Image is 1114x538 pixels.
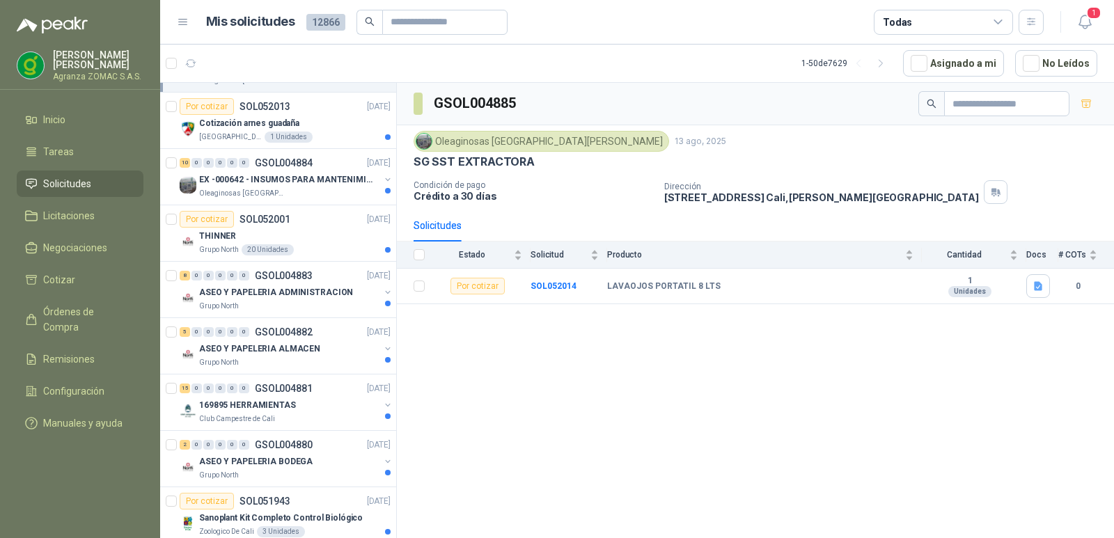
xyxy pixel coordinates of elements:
[199,399,296,412] p: 169895 HERRAMIENTAS
[17,52,44,79] img: Company Logo
[180,233,196,250] img: Company Logo
[180,324,393,368] a: 5 0 0 0 0 0 GSOL004882[DATE] Company LogoASEO Y PAPELERIA ALMACENGrupo North
[43,416,123,431] span: Manuales y ayuda
[43,383,104,399] span: Configuración
[607,281,721,292] b: LAVAOJOS PORTATIL 8 LTS
[180,158,190,168] div: 10
[17,235,143,261] a: Negociaciones
[365,17,375,26] span: search
[414,218,462,233] div: Solicitudes
[53,72,143,81] p: Agranza ZOMAC S.A.S.
[227,383,237,393] div: 0
[203,327,214,337] div: 0
[367,382,391,395] p: [DATE]
[922,276,1018,287] b: 1
[43,144,74,159] span: Tareas
[927,99,936,109] span: search
[255,383,313,393] p: GSOL004881
[43,304,130,335] span: Órdenes de Compra
[239,271,249,280] div: 0
[199,230,236,243] p: THINNER
[180,271,190,280] div: 8
[240,102,290,111] p: SOL052013
[199,413,275,425] p: Club Campestre de Cali
[367,100,391,113] p: [DATE]
[239,327,249,337] div: 0
[17,346,143,372] a: Remisiones
[203,440,214,450] div: 0
[240,496,290,506] p: SOL051943
[255,271,313,280] p: GSOL004883
[675,135,726,148] p: 13 ago, 2025
[801,52,892,74] div: 1 - 50 de 7629
[199,470,239,481] p: Grupo North
[450,278,505,294] div: Por cotizar
[531,281,576,291] a: SOL052014
[1072,10,1097,35] button: 1
[17,17,88,33] img: Logo peakr
[17,299,143,340] a: Órdenes de Compra
[199,301,239,312] p: Grupo North
[180,211,234,228] div: Por cotizar
[664,182,979,191] p: Dirección
[1058,242,1114,269] th: # COTs
[227,158,237,168] div: 0
[215,440,226,450] div: 0
[414,190,653,202] p: Crédito a 30 días
[160,93,396,149] a: Por cotizarSOL052013[DATE] Company LogoCotización arnes guadaña[GEOGRAPHIC_DATA][PERSON_NAME]1 Un...
[199,455,313,468] p: ASEO Y PAPELERIA BODEGA
[191,327,202,337] div: 0
[414,131,669,152] div: Oleaginosas [GEOGRAPHIC_DATA][PERSON_NAME]
[1058,280,1097,293] b: 0
[199,357,239,368] p: Grupo North
[180,515,196,532] img: Company Logo
[199,132,262,143] p: [GEOGRAPHIC_DATA][PERSON_NAME]
[43,112,65,127] span: Inicio
[180,459,196,475] img: Company Logo
[199,526,254,537] p: Zoologico De Cali
[17,139,143,165] a: Tareas
[17,171,143,197] a: Solicitudes
[607,242,922,269] th: Producto
[191,440,202,450] div: 0
[1026,242,1058,269] th: Docs
[306,14,345,31] span: 12866
[180,402,196,419] img: Company Logo
[180,177,196,193] img: Company Logo
[239,440,249,450] div: 0
[215,383,226,393] div: 0
[43,351,95,367] span: Remisiones
[414,180,653,190] p: Condición de pago
[367,157,391,170] p: [DATE]
[240,214,290,224] p: SOL052001
[239,383,249,393] div: 0
[180,327,190,337] div: 5
[203,383,214,393] div: 0
[433,242,531,269] th: Estado
[17,410,143,436] a: Manuales y ayuda
[43,208,95,223] span: Licitaciones
[199,512,363,525] p: Sanoplant Kit Completo Control Biológico
[922,242,1026,269] th: Cantidad
[367,269,391,283] p: [DATE]
[17,267,143,293] a: Cotizar
[180,440,190,450] div: 2
[180,267,393,312] a: 8 0 0 0 0 0 GSOL004883[DATE] Company LogoASEO Y PAPELERIA ADMINISTRACIONGrupo North
[215,271,226,280] div: 0
[180,290,196,306] img: Company Logo
[531,242,607,269] th: Solicitud
[367,495,391,508] p: [DATE]
[367,438,391,452] p: [DATE]
[215,327,226,337] div: 0
[191,271,202,280] div: 0
[257,526,305,537] div: 3 Unidades
[242,244,294,255] div: 20 Unidades
[180,493,234,509] div: Por cotizar
[607,250,902,260] span: Producto
[43,176,91,191] span: Solicitudes
[227,327,237,337] div: 0
[191,383,202,393] div: 0
[160,205,396,262] a: Por cotizarSOL052001[DATE] Company LogoTHINNERGrupo North20 Unidades
[239,158,249,168] div: 0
